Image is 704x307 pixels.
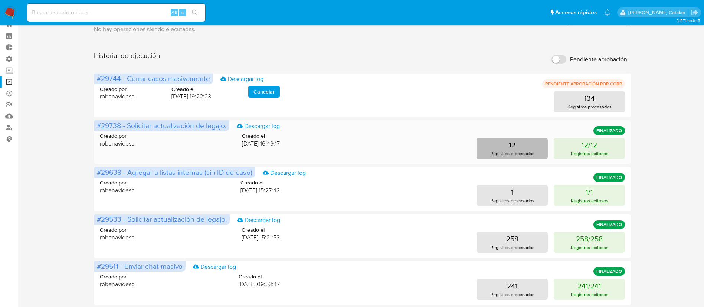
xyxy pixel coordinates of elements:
span: s [181,9,184,16]
a: Salir [691,9,698,16]
span: 3.157.1-hotfix-5 [677,17,700,23]
button: search-icon [187,7,202,18]
span: Alt [171,9,177,16]
span: Accesos rápidos [555,9,597,16]
p: rociodaniela.benavidescatalan@mercadolibre.cl [628,9,688,16]
input: Buscar usuario o caso... [27,8,205,17]
a: Notificaciones [604,9,610,16]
